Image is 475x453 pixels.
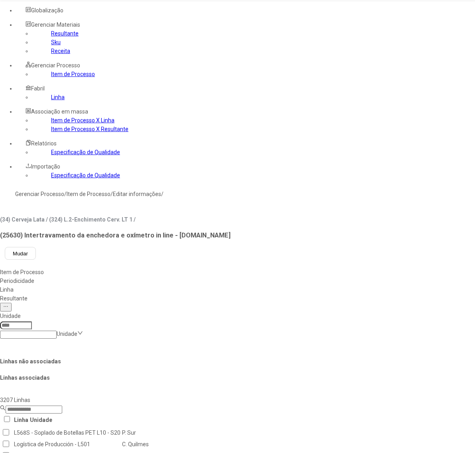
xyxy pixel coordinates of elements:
[31,163,60,170] span: Importação
[31,108,88,115] span: Associação em massa
[51,117,114,124] a: Item de Processo X Linha
[13,251,28,257] span: Mudar
[31,22,80,28] span: Gerenciar Materiais
[14,414,29,425] th: Linha
[122,439,183,450] td: C. Quilmes
[51,39,61,45] a: Sku
[64,191,67,197] nz-breadcrumb-separator: /
[31,85,45,92] span: Fabril
[161,191,164,197] nz-breadcrumb-separator: /
[14,439,121,450] td: Logística de Producción - L501
[31,7,63,14] span: Globalização
[14,428,121,438] td: L568S - Soplado de Botellas PET L10 - S20
[15,191,64,197] a: Gerenciar Processo
[51,149,120,155] a: Especificação de Qualidade
[110,191,113,197] nz-breadcrumb-separator: /
[30,414,53,425] th: Unidade
[67,191,110,197] a: Item de Processo
[51,71,95,77] a: Item de Processo
[57,331,77,337] nz-select-placeholder: Unidade
[122,428,183,438] td: P. Sur
[51,94,65,100] a: Linha
[51,30,79,37] a: Resultante
[31,62,80,69] span: Gerenciar Processo
[5,247,36,260] button: Mudar
[51,48,70,54] a: Receita
[31,140,57,147] span: Relatórios
[51,172,120,178] a: Especificação de Qualidade
[113,191,161,197] a: Editar informações
[51,126,128,132] a: Item de Processo X Resultante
